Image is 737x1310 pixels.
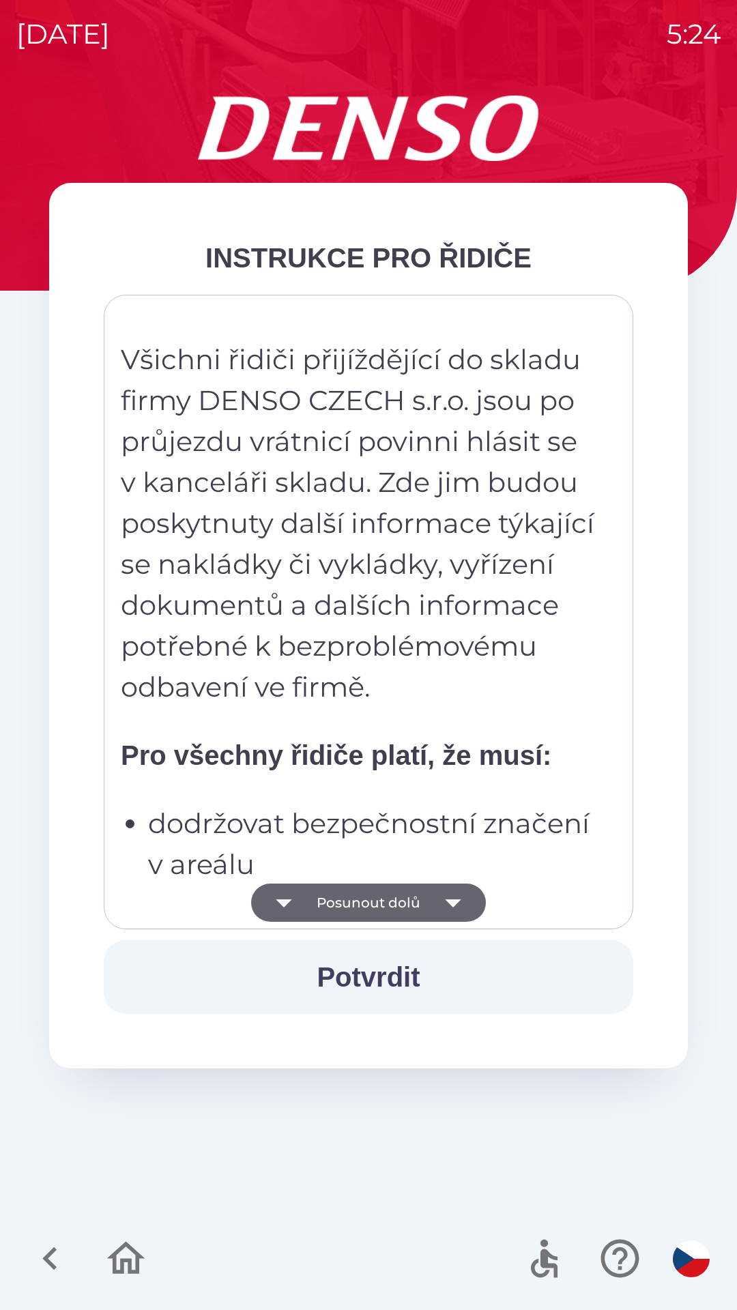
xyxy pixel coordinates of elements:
[104,940,633,1014] button: Potvrdit
[251,884,486,922] button: Posunout dolů
[148,803,597,885] p: dodržovat bezpečnostní značení v areálu
[49,96,688,161] img: Logo
[104,237,633,278] div: INSTRUKCE PRO ŘIDIČE
[16,14,110,55] p: [DATE]
[121,740,551,770] strong: Pro všechny řidiče platí, že musí:
[121,339,597,708] p: Všichni řidiči přijíždějící do skladu firmy DENSO CZECH s.r.o. jsou po průjezdu vrátnicí povinni ...
[673,1240,710,1277] img: cs flag
[667,14,721,55] p: 5:24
